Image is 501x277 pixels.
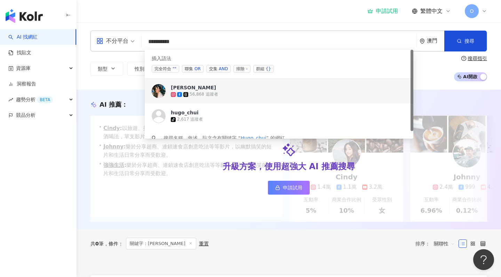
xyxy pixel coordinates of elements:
span: question-circle [461,56,466,61]
span: 0 [95,241,99,246]
img: KOL Avatar [152,109,166,123]
a: 申請試用 [268,181,310,195]
span: 資源庫 [16,60,31,76]
span: 關聯性 [434,238,455,249]
div: 插入語法 [152,55,406,62]
span: 搜尋 [464,38,474,44]
span: 申請試用 [283,185,302,190]
div: AND [219,65,228,72]
span: 完全符合 [152,65,179,73]
div: 共 筆 [90,241,104,246]
button: 搜尋 [444,31,487,51]
div: 2,617 追蹤者 [177,116,203,122]
span: 類型 [98,66,108,72]
div: 升級方案，使用超強大 AI 推薦搜尋 [223,161,355,173]
div: "" [173,65,176,72]
span: 聯集 [182,65,204,73]
div: hugo_chui [171,109,199,116]
div: 搜尋指引 [468,56,487,61]
span: Hugo_chui [241,135,266,141]
img: logo [6,9,43,23]
div: [PERSON_NAME] [171,84,216,91]
div: 排序： [415,238,459,249]
span: 趨勢分析 [16,92,53,107]
div: 4.2萬 [487,184,501,191]
img: KOL Avatar [152,84,166,98]
a: 洞察報告 [8,81,36,88]
button: 類型 [90,62,123,75]
span: environment [420,39,425,44]
div: BETA [37,96,53,103]
span: 競品分析 [16,107,35,123]
a: 申請試用 [367,8,398,15]
div: 澳門 [427,38,444,44]
span: 條件 ： [104,241,123,246]
a: 找貼文 [8,49,31,56]
span: 交集 [206,65,231,73]
div: 56,868 追蹤者 [190,91,218,97]
span: 群組 [253,65,274,73]
iframe: Help Scout Beacon - Open [473,249,494,270]
div: 搜尋名稱、敘述、貼文含有關鍵字 “ ” 的網紅 [164,134,285,142]
div: AI 推薦 ： [100,100,128,109]
div: 不分平台 [96,35,128,47]
span: rise [8,97,13,102]
div: - [246,65,247,72]
a: searchAI 找網紅 [8,34,38,41]
div: 重置 [199,241,209,246]
span: search [152,136,157,140]
div: OR [194,65,201,72]
span: 排除 [233,65,250,73]
span: O [470,7,474,15]
span: 性別 [135,66,144,72]
span: appstore [96,38,103,44]
span: 關鍵字：[PERSON_NAME] [126,238,196,250]
div: {} [266,65,271,72]
button: 性別 [127,62,160,75]
span: 繁體中文 [420,7,443,15]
